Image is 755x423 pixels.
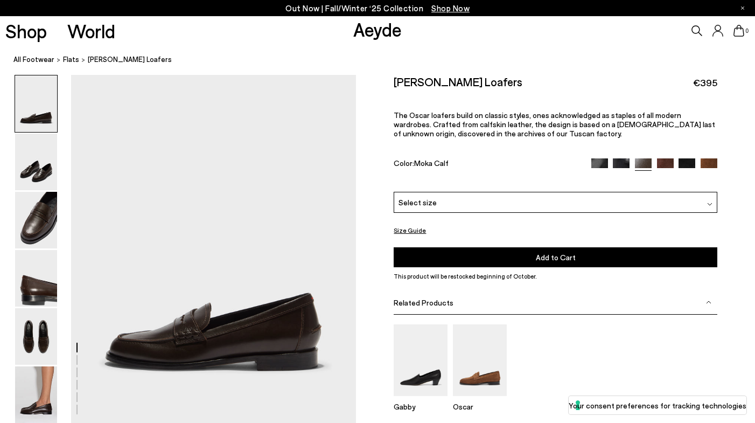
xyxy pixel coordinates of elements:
a: World [67,22,115,40]
img: Gabby Almond-Toe Loafers [394,324,448,396]
span: Related Products [394,298,453,307]
img: Oscar Leather Loafers - Image 3 [15,192,57,248]
a: Shop [5,22,47,40]
span: Moka Calf [414,158,449,168]
span: flats [63,55,79,64]
img: Oscar Leather Loafers - Image 6 [15,366,57,423]
div: Color: [394,158,581,171]
a: Oscar Suede Loafers Oscar [453,389,507,411]
button: Your consent preferences for tracking technologies [569,396,746,414]
label: Your consent preferences for tracking technologies [569,400,746,411]
span: The Oscar loafers build on classic styles, ones acknowledged as staples of all modern wardrobes. ... [394,110,715,138]
img: Oscar Leather Loafers - Image 5 [15,308,57,365]
span: Navigate to /collections/new-in [431,3,470,13]
h2: [PERSON_NAME] Loafers [394,75,522,88]
button: Add to Cart [394,247,717,267]
p: Out Now | Fall/Winter ‘25 Collection [285,2,470,15]
span: 0 [744,28,750,34]
img: svg%3E [707,202,712,207]
p: This product will be restocked beginning of October. [394,272,717,281]
button: Size Guide [394,224,426,237]
p: Gabby [394,402,448,411]
a: All Footwear [13,54,54,65]
img: Oscar Leather Loafers - Image 1 [15,75,57,132]
nav: breadcrumb [13,45,755,75]
a: Gabby Almond-Toe Loafers Gabby [394,389,448,411]
img: Oscar Suede Loafers [453,324,507,396]
span: Add to Cart [536,253,576,262]
span: [PERSON_NAME] Loafers [88,54,172,65]
a: 0 [733,25,744,37]
span: Select size [399,197,437,208]
span: €395 [693,76,717,89]
img: Oscar Leather Loafers - Image 4 [15,250,57,307]
p: Oscar [453,402,507,411]
a: flats [63,54,79,65]
a: Aeyde [353,18,402,40]
img: Oscar Leather Loafers - Image 2 [15,134,57,190]
img: svg%3E [706,300,711,305]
